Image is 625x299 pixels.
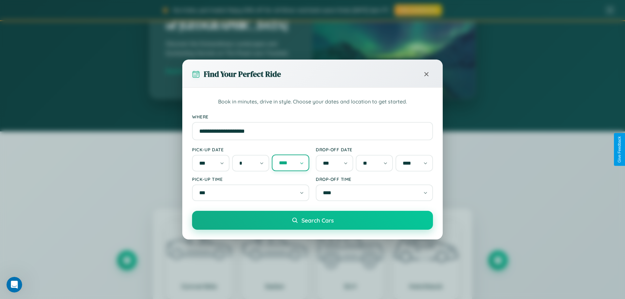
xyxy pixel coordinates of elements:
[204,69,281,79] h3: Find Your Perfect Ride
[192,176,309,182] label: Pick-up Time
[316,147,433,152] label: Drop-off Date
[192,114,433,119] label: Where
[301,217,334,224] span: Search Cars
[192,98,433,106] p: Book in minutes, drive in style. Choose your dates and location to get started.
[316,176,433,182] label: Drop-off Time
[192,147,309,152] label: Pick-up Date
[192,211,433,230] button: Search Cars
